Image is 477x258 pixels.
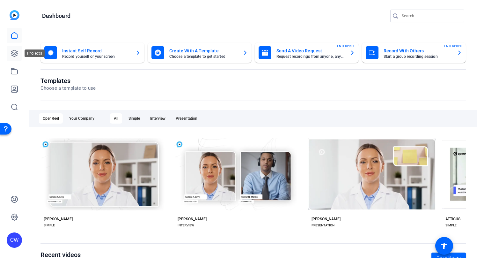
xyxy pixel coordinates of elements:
div: [PERSON_NAME] [312,216,341,222]
div: SIMPLE [445,223,457,228]
span: ENTERPRISE [444,44,463,49]
button: Instant Self RecordRecord yourself or your screen [40,42,144,63]
button: Record With OthersStart a group recording sessionENTERPRISE [362,42,466,63]
div: [PERSON_NAME] [178,216,207,222]
mat-card-title: Create With A Template [169,47,238,55]
div: PRESENTATION [312,223,334,228]
h1: Templates [40,77,96,85]
div: Your Company [65,113,98,124]
img: blue-gradient.svg [10,10,19,20]
mat-card-subtitle: Start a group recording session [384,55,452,58]
mat-card-subtitle: Record yourself or your screen [62,55,130,58]
div: Simple [125,113,144,124]
div: All [110,113,122,124]
button: Send A Video RequestRequest recordings from anyone, anywhereENTERPRISE [255,42,359,63]
mat-card-title: Record With Others [384,47,452,55]
div: [PERSON_NAME] [44,216,73,222]
div: OpenReel [39,113,63,124]
div: Projects [25,49,45,57]
span: ENTERPRISE [337,44,356,49]
h1: Dashboard [42,12,70,20]
mat-icon: accessibility [440,242,448,250]
input: Search [402,12,459,20]
mat-card-subtitle: Request recordings from anyone, anywhere [276,55,345,58]
div: CW [7,232,22,248]
div: Interview [146,113,169,124]
div: ATTICUS [445,216,460,222]
mat-card-title: Instant Self Record [62,47,130,55]
p: Choose a template to use [40,85,96,92]
button: Create With A TemplateChoose a template to get started [148,42,252,63]
div: Presentation [172,113,201,124]
mat-card-subtitle: Choose a template to get started [169,55,238,58]
div: INTERVIEW [178,223,194,228]
mat-card-title: Send A Video Request [276,47,345,55]
div: SIMPLE [44,223,55,228]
